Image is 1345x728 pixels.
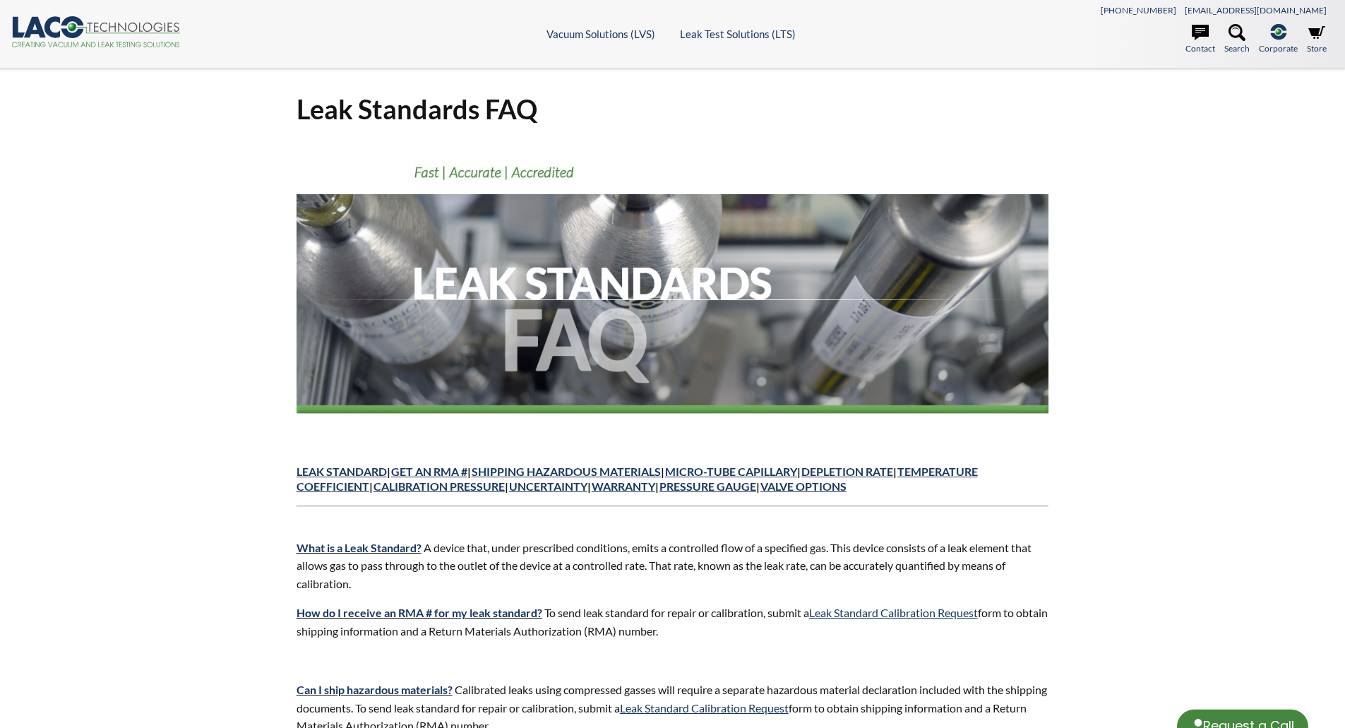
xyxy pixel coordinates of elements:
a: WARRANTY [592,479,655,493]
a: PRESSURE GAUGE [659,479,756,493]
a: VALVE OPTIONS [760,479,847,493]
a: Get an RMA # [391,465,467,478]
a: [EMAIL_ADDRESS][DOMAIN_NAME] [1185,5,1327,16]
p: A device that, under prescribed conditions, emits a controlled flow of a specified gas. This devi... [297,539,1049,593]
h4: | | | | | | | | | | [297,465,1049,494]
a: Leak Standard Calibration Request [620,701,789,715]
img: 2021-Leak-Standards-FAQ.jpg [297,149,1049,450]
a: Search [1224,24,1250,55]
a: How do I receive an RMA # for my leak standard? [297,606,542,619]
a: Store [1307,24,1327,55]
a: Leak Standard [297,465,387,478]
a: Leak Test Solutions (LTS) [680,28,796,40]
a: Temperature Coefficient [297,465,978,493]
a: Leak Standard Calibration Request [809,606,978,619]
h1: Leak Standards FAQ [297,92,1049,126]
p: To send leak standard for repair or calibration, submit a form to obtain shipping information and... [297,604,1049,640]
a: [PHONE_NUMBER] [1101,5,1176,16]
a: Can I ship hazardous materials? [297,683,453,696]
a: Vacuum Solutions (LVS) [546,28,655,40]
a: What is a Leak Standard? [297,541,422,554]
span: Corporate [1259,42,1298,55]
a: Depletion Rate [801,465,893,478]
a: Contact [1185,24,1215,55]
a: MICRO-TUBE CAPILLARY [665,465,797,478]
a: Shipping Hazardous Materials [472,465,661,478]
a: CALIBRATION PRESSURE [373,479,505,493]
a: Uncertainty [509,479,587,493]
